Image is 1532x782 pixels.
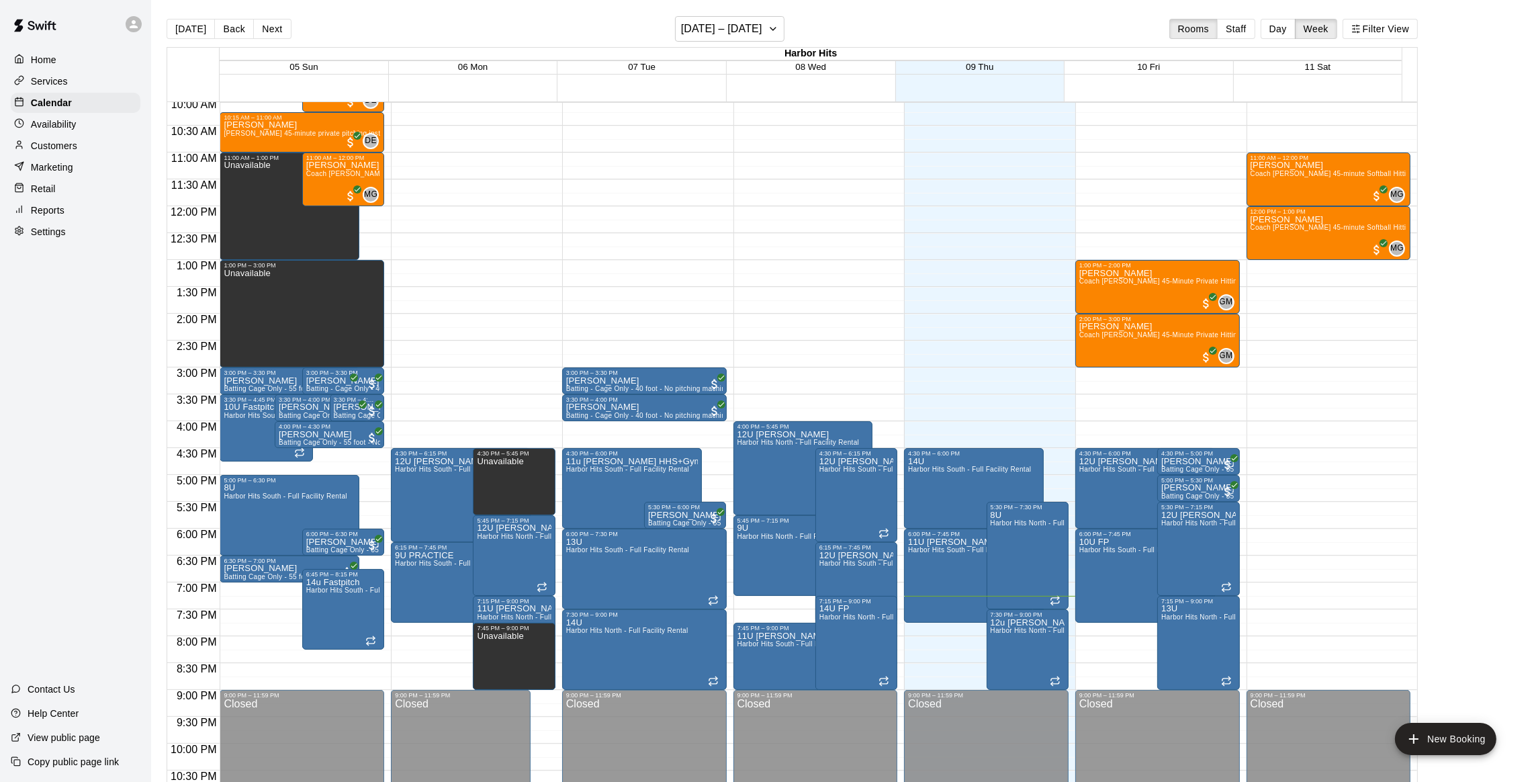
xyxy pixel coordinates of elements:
div: 7:30 PM – 9:00 PM [991,611,1065,618]
div: 10:15 AM – 11:00 AM [224,114,380,121]
span: Harbor Hits North - Full Facility Rental [477,533,599,540]
div: 4:30 PM – 6:00 PM: 12U SCHULTZ [1075,448,1215,529]
div: 6:00 PM – 7:45 PM: 11U NEWTON [904,529,1044,623]
span: Harbor Hits South - Full Facility Rental [908,546,1031,554]
div: 7:15 PM – 9:00 PM: 11U HIMENES [473,596,555,690]
span: 10 Fri [1137,62,1160,72]
p: Contact Us [28,683,75,696]
div: Harbor Hits [220,48,1402,60]
a: Customers [11,136,140,156]
div: 3:30 PM – 4:45 PM [224,396,309,403]
span: Davis Engel [368,133,379,149]
span: Harbor Hits South - Full Facility Rental [819,466,942,473]
button: 11 Sat [1305,62,1331,72]
span: Batting Cage Only - 55 foot - No pitching machine [279,412,437,419]
div: Availability [11,114,140,134]
div: 3:00 PM – 3:30 PM [224,370,355,376]
a: Reports [11,200,140,220]
div: 6:45 PM – 8:15 PM: 14u Fastpitch [302,569,384,650]
div: 5:45 PM – 7:15 PM: 12U KELLER [473,515,555,596]
div: 9:00 PM – 11:59 PM [737,692,894,699]
span: Harbor Hits North - Full Facility Rental [1161,519,1283,527]
div: 12:00 PM – 1:00 PM [1251,208,1407,215]
a: Marketing [11,157,140,177]
button: 06 Mon [458,62,488,72]
button: 05 Sun [289,62,318,72]
span: All customers have paid [707,512,721,525]
span: 3:00 PM [173,367,220,379]
div: 2:00 PM – 3:00 PM [1079,316,1236,322]
span: Harbor Hits South - Full Facility Rental [819,560,942,567]
div: 3:30 PM – 4:00 PM: Eric SanInocencio [275,394,368,421]
div: Davis Engel [363,133,379,149]
div: 9:00 PM – 11:59 PM [1079,692,1236,699]
span: 7:30 PM [173,609,220,621]
span: Recurring event [708,595,719,606]
div: 4:30 PM – 6:00 PM [1079,450,1211,457]
button: 07 Tue [628,62,656,72]
span: Recurring event [294,447,305,458]
span: MG [1390,242,1404,255]
span: Harbor Hits North - Full Facility Rental [991,627,1113,634]
span: 4:30 PM [173,448,220,460]
div: 4:00 PM – 5:45 PM: 12U SCHULTZ [733,421,873,515]
span: All customers have paid [1200,351,1213,364]
div: 1:00 PM – 3:00 PM [224,262,380,269]
span: All customers have paid [341,566,354,579]
span: All customers have paid [1370,243,1384,257]
span: 10:30 AM [168,126,220,137]
div: 5:30 PM – 7:30 PM [991,504,1065,511]
p: Calendar [31,96,72,110]
div: 6:30 PM – 7:00 PM [224,558,355,564]
span: Recurring event [878,676,889,687]
span: Coach [PERSON_NAME] 45-minute Softball Hitting Lesson [1251,170,1439,177]
span: 9:30 PM [173,717,220,728]
div: 7:30 PM – 9:00 PM: 14U [562,609,727,690]
span: Recurring event [708,676,719,687]
div: 4:30 PM – 6:00 PM [908,450,1040,457]
span: Harbor Hits North - Full Facility Rental [566,627,688,634]
span: McKenna Gadberry [368,187,379,203]
div: 6:15 PM – 7:45 PM [819,544,893,551]
button: 09 Thu [966,62,993,72]
span: 08 Wed [795,62,826,72]
div: 1:00 PM – 2:00 PM: Mickey McBride [1075,260,1240,314]
span: McKenna Gadberry [1394,187,1405,203]
div: 3:00 PM – 3:30 PM: Eric SanInocencio [220,367,359,394]
span: Batting - Cage Only - 40 foot - No pitching machine [306,385,469,392]
span: All customers have paid [1221,458,1234,472]
div: 4:30 PM – 6:00 PM [566,450,698,457]
span: Recurring event [365,636,376,646]
span: 1:30 PM [173,287,220,298]
p: Settings [31,225,66,238]
span: Coach [PERSON_NAME] 45-Minute Private Hitting Lesson [1079,277,1267,285]
div: 11:00 AM – 12:00 PM [306,155,380,161]
span: [PERSON_NAME] 45-minute private pitching instruction [224,130,402,137]
button: [DATE] [167,19,215,39]
div: 7:45 PM – 9:00 PM [737,625,869,632]
div: 11:00 AM – 12:00 PM: Blake Brown [1247,153,1411,206]
div: 1:00 PM – 2:00 PM [1079,262,1236,269]
div: Graham Mercado* [1218,294,1234,310]
div: 11:00 AM – 12:00 PM: Alexandra Pavey [302,153,384,206]
span: Harbor Hits South - Full Facility Rental [224,492,347,500]
span: Harbor Hits North - Full Facility Rental [991,519,1113,527]
p: Home [31,53,56,67]
div: 3:30 PM – 4:00 PM [566,396,723,403]
span: Recurring event [1221,582,1232,593]
a: Home [11,50,140,70]
h6: [DATE] – [DATE] [681,19,762,38]
span: 10:00 AM [168,99,220,110]
span: All customers have paid [365,378,379,391]
p: Availability [31,118,77,131]
span: All customers have paid [1200,297,1213,310]
div: 7:15 PM – 9:00 PM: 14U FP [815,596,897,690]
div: 10:15 AM – 11:00 AM: Charlie Cook [220,112,384,153]
div: 3:00 PM – 3:30 PM [306,370,380,376]
div: Graham Mercado* [1218,348,1234,364]
p: Copy public page link [28,755,119,769]
button: Rooms [1169,19,1218,39]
